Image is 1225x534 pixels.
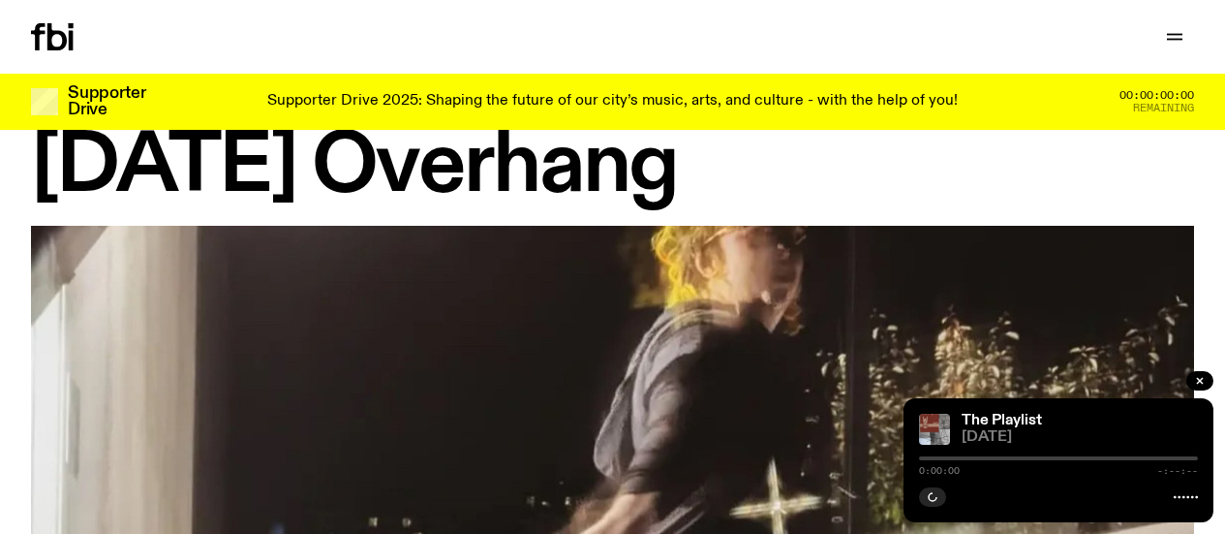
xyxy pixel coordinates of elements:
[1133,103,1194,113] span: Remaining
[31,128,1194,206] h1: [DATE] Overhang
[919,466,960,476] span: 0:00:00
[68,85,145,118] h3: Supporter Drive
[1157,466,1198,476] span: -:--:--
[962,413,1042,428] a: The Playlist
[1119,90,1194,101] span: 00:00:00:00
[267,93,958,110] p: Supporter Drive 2025: Shaping the future of our city’s music, arts, and culture - with the help o...
[962,430,1198,445] span: [DATE]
